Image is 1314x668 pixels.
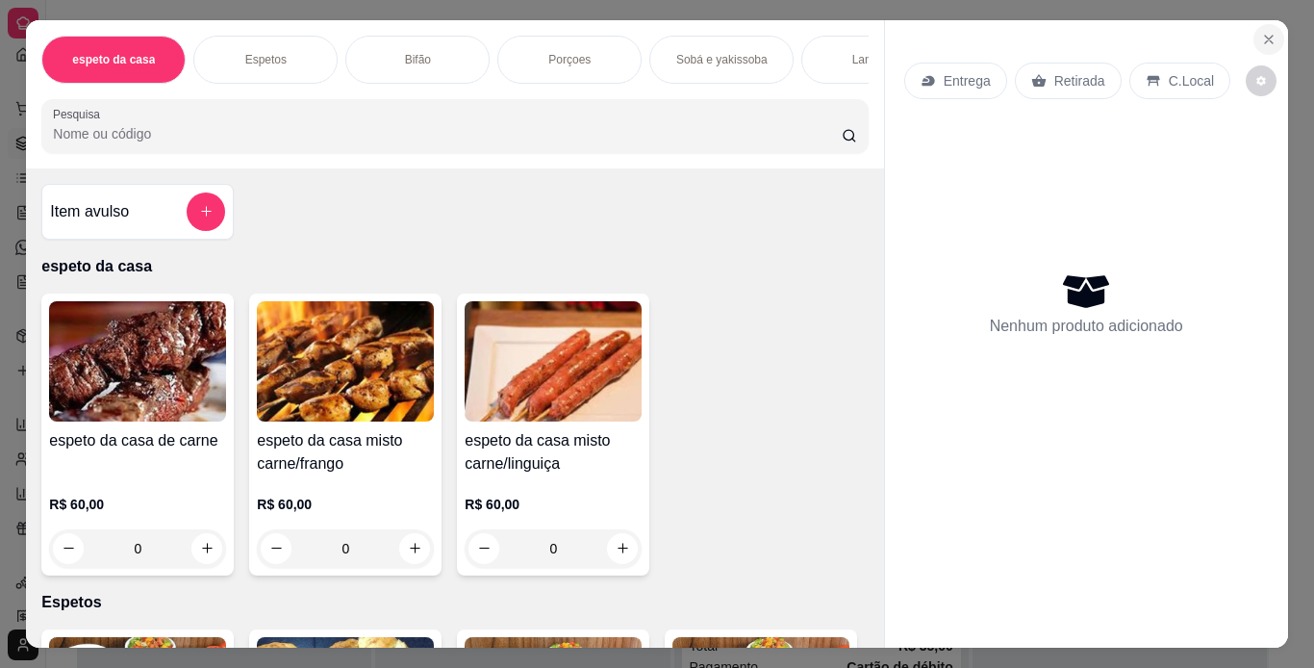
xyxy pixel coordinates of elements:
p: Porçoes [548,52,591,67]
input: Pesquisa [53,124,842,143]
p: Lanches [852,52,896,67]
p: Nenhum produto adicionado [990,315,1183,338]
button: increase-product-quantity [191,533,222,564]
h4: Item avulso [50,200,129,223]
button: add-separate-item [187,193,225,231]
p: R$ 60,00 [465,495,642,514]
p: Sobá e yakissoba [676,52,768,67]
button: increase-product-quantity [607,533,638,564]
h4: espeto da casa misto carne/linguiça [465,429,642,475]
p: Espetos [245,52,287,67]
button: decrease-product-quantity [1246,65,1276,96]
p: Entrega [944,71,991,90]
p: Espetos [41,591,868,614]
p: Retirada [1054,71,1105,90]
img: product-image [465,301,642,422]
p: espeto da casa [41,255,868,278]
img: product-image [257,301,434,422]
p: R$ 60,00 [257,495,434,514]
p: espeto da casa [72,52,155,67]
p: Bifão [405,52,431,67]
button: decrease-product-quantity [261,533,291,564]
h4: espeto da casa misto carne/frango [257,429,434,475]
button: Close [1253,24,1284,55]
p: C.Local [1169,71,1214,90]
button: decrease-product-quantity [53,533,84,564]
h4: espeto da casa de carne [49,429,226,452]
button: decrease-product-quantity [468,533,499,564]
button: increase-product-quantity [399,533,430,564]
label: Pesquisa [53,106,107,122]
img: product-image [49,301,226,422]
p: R$ 60,00 [49,495,226,514]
